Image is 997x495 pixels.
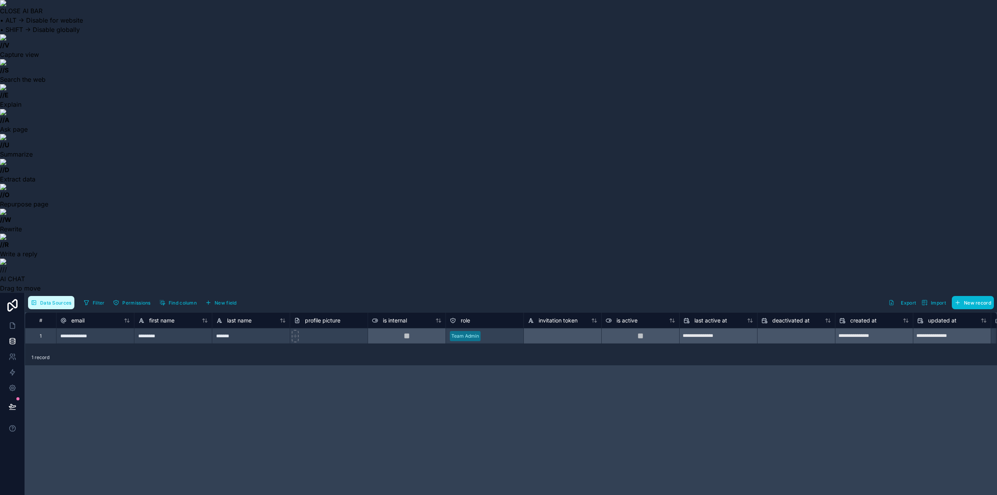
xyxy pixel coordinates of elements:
[227,317,252,324] span: last name
[694,317,727,324] span: last active at
[110,297,156,308] a: Permissions
[157,297,199,308] button: Find column
[383,317,407,324] span: is internal
[964,300,991,306] span: New record
[850,317,877,324] span: created at
[40,300,72,306] span: Data Sources
[169,300,197,306] span: Find column
[40,333,42,339] div: 1
[617,317,638,324] span: is active
[451,333,479,340] div: Team Admin
[919,296,949,309] button: Import
[215,300,237,306] span: New field
[952,296,994,309] button: New record
[461,317,470,324] span: role
[31,317,50,323] div: #
[886,296,919,309] button: Export
[949,296,994,309] a: New record
[28,296,74,309] button: Data Sources
[93,300,105,306] span: Filter
[772,317,810,324] span: deactivated at
[203,297,240,308] button: New field
[110,297,153,308] button: Permissions
[81,297,107,308] button: Filter
[305,317,340,324] span: profile picture
[149,317,174,324] span: first name
[122,300,150,306] span: Permissions
[901,300,916,306] span: Export
[32,354,49,361] span: 1 record
[71,317,85,324] span: email
[539,317,578,324] span: invitation token
[928,317,956,324] span: updated at
[931,300,946,306] span: Import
